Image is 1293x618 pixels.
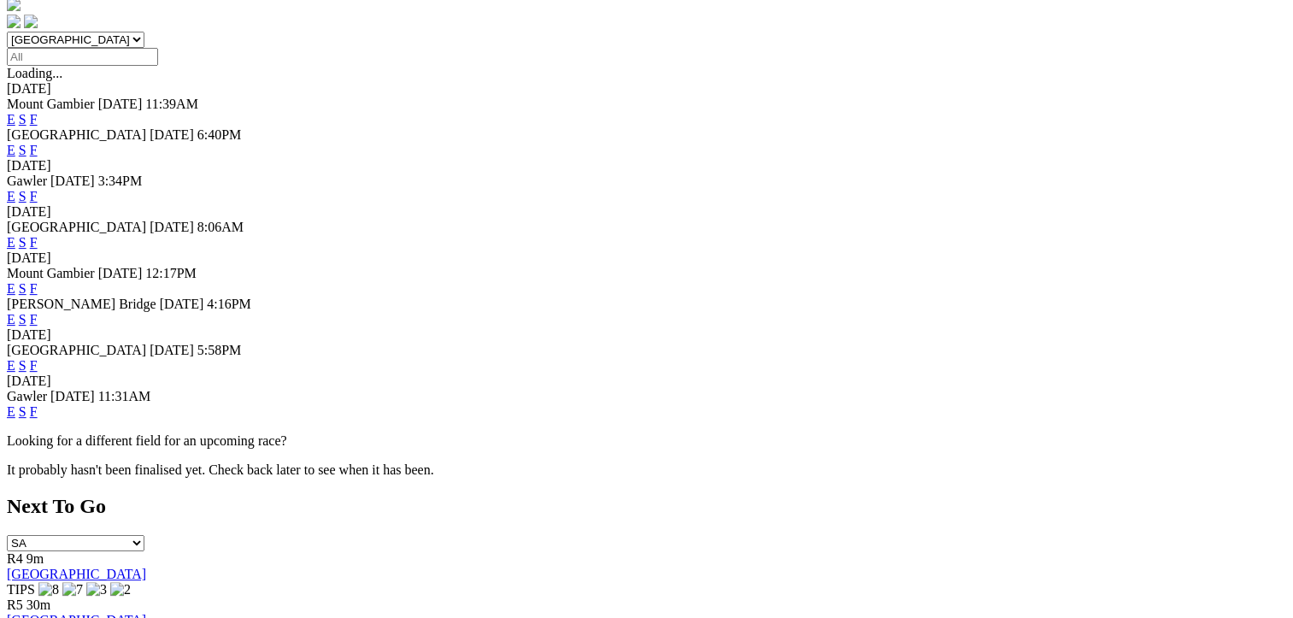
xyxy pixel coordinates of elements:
span: 12:17PM [145,266,197,280]
span: 8:06AM [197,220,244,234]
span: [GEOGRAPHIC_DATA] [7,343,146,357]
div: [DATE] [7,204,1286,220]
a: S [19,312,26,327]
span: R5 [7,597,23,612]
span: [GEOGRAPHIC_DATA] [7,220,146,234]
a: S [19,189,26,203]
span: Loading... [7,66,62,80]
span: [DATE] [50,174,95,188]
span: 11:31AM [98,389,151,403]
a: S [19,235,26,250]
img: 3 [86,582,107,597]
span: 9m [26,551,44,566]
span: 11:39AM [145,97,198,111]
span: 30m [26,597,50,612]
span: [DATE] [50,389,95,403]
a: F [30,312,38,327]
a: E [7,143,15,157]
a: E [7,312,15,327]
a: F [30,404,38,419]
a: E [7,112,15,127]
img: 7 [62,582,83,597]
img: twitter.svg [24,15,38,28]
a: F [30,358,38,373]
div: [DATE] [7,250,1286,266]
a: E [7,189,15,203]
a: E [7,404,15,419]
div: [DATE] [7,158,1286,174]
input: Select date [7,48,158,66]
img: 2 [110,582,131,597]
span: 4:16PM [207,297,251,311]
img: 8 [38,582,59,597]
span: [DATE] [150,127,194,142]
a: F [30,281,38,296]
span: [DATE] [98,97,143,111]
a: S [19,143,26,157]
span: Gawler [7,389,47,403]
span: 6:40PM [197,127,242,142]
a: S [19,281,26,296]
span: [PERSON_NAME] Bridge [7,297,156,311]
h2: Next To Go [7,495,1286,518]
span: [DATE] [160,297,204,311]
a: E [7,235,15,250]
a: F [30,235,38,250]
span: [DATE] [150,343,194,357]
span: 3:34PM [98,174,143,188]
a: [GEOGRAPHIC_DATA] [7,567,146,581]
a: E [7,281,15,296]
div: [DATE] [7,374,1286,389]
a: S [19,358,26,373]
span: R4 [7,551,23,566]
span: [GEOGRAPHIC_DATA] [7,127,146,142]
span: Mount Gambier [7,97,95,111]
div: [DATE] [7,327,1286,343]
partial: It probably hasn't been finalised yet. Check back later to see when it has been. [7,462,434,477]
a: F [30,189,38,203]
span: 5:58PM [197,343,242,357]
a: S [19,404,26,419]
a: F [30,112,38,127]
a: E [7,358,15,373]
span: Gawler [7,174,47,188]
img: facebook.svg [7,15,21,28]
div: [DATE] [7,81,1286,97]
span: [DATE] [98,266,143,280]
a: F [30,143,38,157]
span: TIPS [7,582,35,597]
span: Mount Gambier [7,266,95,280]
span: [DATE] [150,220,194,234]
a: S [19,112,26,127]
p: Looking for a different field for an upcoming race? [7,433,1286,449]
